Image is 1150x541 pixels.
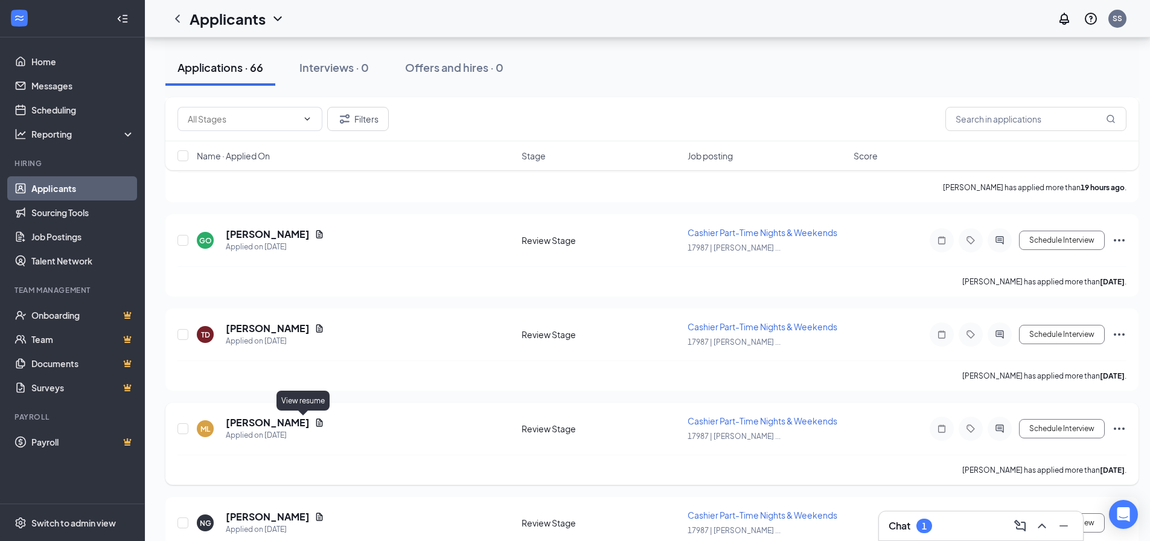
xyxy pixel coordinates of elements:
[1019,419,1105,438] button: Schedule Interview
[1100,466,1125,475] b: [DATE]
[962,371,1126,381] p: [PERSON_NAME] has applied more than .
[337,112,352,126] svg: Filter
[226,228,310,241] h5: [PERSON_NAME]
[199,235,212,246] div: GO
[226,335,324,347] div: Applied on [DATE]
[117,13,129,25] svg: Collapse
[962,465,1126,475] p: [PERSON_NAME] has applied more than .
[1032,516,1052,536] button: ChevronUp
[14,517,27,529] svg: Settings
[226,429,324,441] div: Applied on [DATE]
[992,235,1007,245] svg: ActiveChat
[992,424,1007,434] svg: ActiveChat
[943,182,1126,193] p: [PERSON_NAME] has applied more than .
[405,60,503,75] div: Offers and hires · 0
[201,330,210,340] div: TD
[854,150,878,162] span: Score
[31,303,135,327] a: OnboardingCrown
[962,277,1126,287] p: [PERSON_NAME] has applied more than .
[31,517,116,529] div: Switch to admin view
[963,424,978,434] svg: Tag
[688,321,837,332] span: Cashier Part-Time Nights & Weekends
[934,330,949,339] svg: Note
[963,235,978,245] svg: Tag
[170,11,185,26] svg: ChevronLeft
[315,229,324,239] svg: Document
[299,60,369,75] div: Interviews · 0
[1013,519,1027,533] svg: ComposeMessage
[1100,371,1125,380] b: [DATE]
[31,430,135,454] a: PayrollCrown
[1081,183,1125,192] b: 19 hours ago
[1112,421,1126,436] svg: Ellipses
[1100,277,1125,286] b: [DATE]
[992,330,1007,339] svg: ActiveChat
[688,243,781,252] span: 17987 | [PERSON_NAME] ...
[200,424,210,434] div: ML
[31,98,135,122] a: Scheduling
[688,227,837,238] span: Cashier Part-Time Nights & Weekends
[315,418,324,427] svg: Document
[522,423,680,435] div: Review Stage
[31,50,135,74] a: Home
[14,128,27,140] svg: Analysis
[188,112,298,126] input: All Stages
[31,376,135,400] a: SurveysCrown
[270,11,285,26] svg: ChevronDown
[31,327,135,351] a: TeamCrown
[889,519,910,533] h3: Chat
[1056,519,1071,533] svg: Minimize
[688,150,733,162] span: Job posting
[522,328,680,341] div: Review Stage
[522,234,680,246] div: Review Stage
[688,510,837,520] span: Cashier Part-Time Nights & Weekends
[688,432,781,441] span: 17987 | [PERSON_NAME] ...
[1011,516,1030,536] button: ComposeMessage
[13,12,25,24] svg: WorkstreamLogo
[302,114,312,124] svg: ChevronDown
[14,158,132,168] div: Hiring
[963,330,978,339] svg: Tag
[14,285,132,295] div: Team Management
[1057,11,1072,26] svg: Notifications
[934,235,949,245] svg: Note
[1109,500,1138,529] div: Open Intercom Messenger
[31,128,135,140] div: Reporting
[327,107,389,131] button: Filter Filters
[190,8,266,29] h1: Applicants
[922,521,927,531] div: 1
[276,391,330,411] div: View resume
[688,526,781,535] span: 17987 | [PERSON_NAME] ...
[688,415,837,426] span: Cashier Part-Time Nights & Weekends
[177,60,263,75] div: Applications · 66
[226,510,310,523] h5: [PERSON_NAME]
[31,249,135,273] a: Talent Network
[226,241,324,253] div: Applied on [DATE]
[226,523,324,536] div: Applied on [DATE]
[226,322,310,335] h5: [PERSON_NAME]
[688,338,781,347] span: 17987 | [PERSON_NAME] ...
[315,324,324,333] svg: Document
[31,225,135,249] a: Job Postings
[226,416,310,429] h5: [PERSON_NAME]
[1112,327,1126,342] svg: Ellipses
[1035,519,1049,533] svg: ChevronUp
[522,517,680,529] div: Review Stage
[197,150,270,162] span: Name · Applied On
[1113,13,1122,24] div: SS
[1019,325,1105,344] button: Schedule Interview
[14,412,132,422] div: Payroll
[315,512,324,522] svg: Document
[1019,231,1105,250] button: Schedule Interview
[934,424,949,434] svg: Note
[1106,114,1116,124] svg: MagnifyingGlass
[522,150,546,162] span: Stage
[945,107,1126,131] input: Search in applications
[1084,11,1098,26] svg: QuestionInfo
[31,176,135,200] a: Applicants
[31,200,135,225] a: Sourcing Tools
[200,518,211,528] div: NG
[1054,516,1073,536] button: Minimize
[31,74,135,98] a: Messages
